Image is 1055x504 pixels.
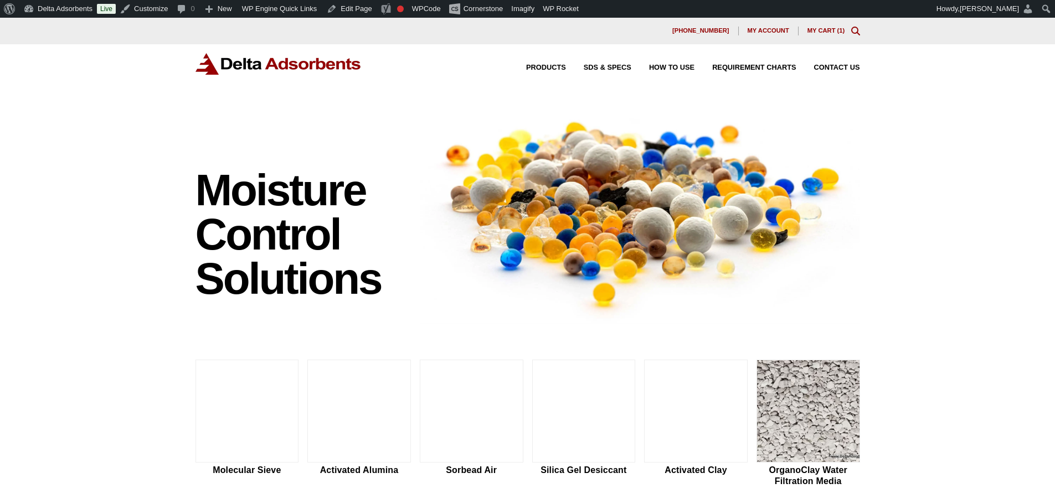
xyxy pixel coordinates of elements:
a: Requirement Charts [694,64,796,71]
a: My account [739,27,799,35]
span: My account [748,28,789,34]
div: Toggle Modal Content [851,27,860,35]
a: How to Use [631,64,694,71]
a: OrganoClay Water Filtration Media [756,360,860,488]
a: My Cart (1) [807,27,845,34]
span: How to Use [649,64,694,71]
span: Products [526,64,566,71]
a: [PHONE_NUMBER] [663,27,739,35]
span: [PERSON_NAME] [960,4,1019,13]
span: Contact Us [814,64,860,71]
a: Live [97,4,116,14]
a: Sorbead Air [420,360,523,488]
span: [PHONE_NUMBER] [672,28,729,34]
span: SDS & SPECS [584,64,631,71]
span: 1 [839,27,842,34]
h2: Molecular Sieve [195,465,299,475]
a: Activated Clay [644,360,748,488]
a: Contact Us [796,64,860,71]
div: Focus keyphrase not set [397,6,404,12]
h2: Silica Gel Desiccant [532,465,636,475]
h2: Activated Clay [644,465,748,475]
h1: Moisture Control Solutions [195,168,409,301]
h2: Activated Alumina [307,465,411,475]
a: Molecular Sieve [195,360,299,488]
img: Image [420,101,860,324]
h2: OrganoClay Water Filtration Media [756,465,860,486]
h2: Sorbead Air [420,465,523,475]
a: Silica Gel Desiccant [532,360,636,488]
a: SDS & SPECS [566,64,631,71]
img: Delta Adsorbents [195,53,362,75]
a: Products [508,64,566,71]
span: Requirement Charts [712,64,796,71]
a: Activated Alumina [307,360,411,488]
